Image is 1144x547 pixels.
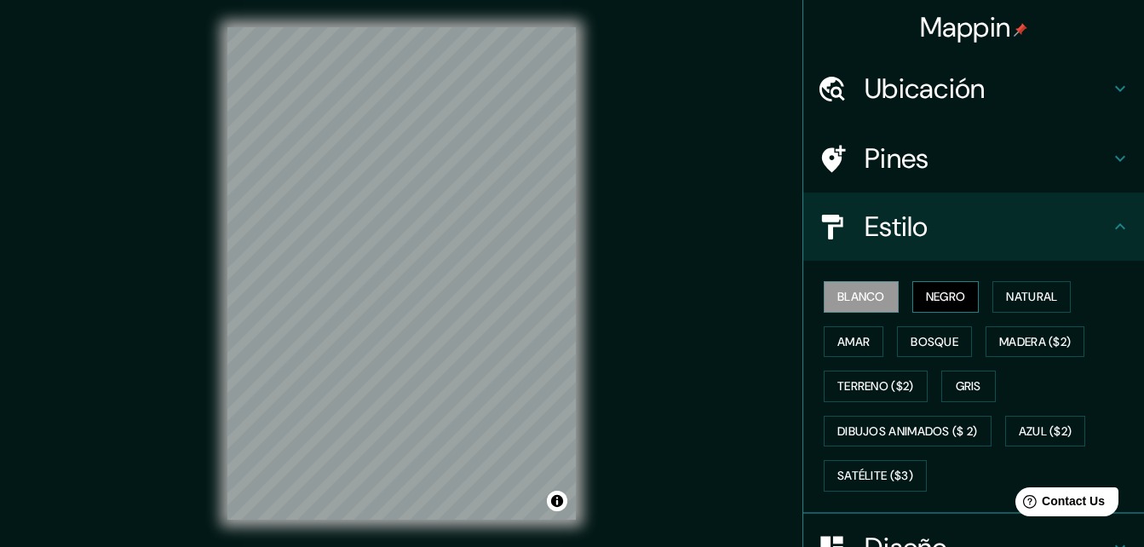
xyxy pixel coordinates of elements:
div: Pines [803,124,1144,193]
button: Gris [941,371,996,402]
button: Negro [912,281,980,313]
canvas: Mapa [227,27,576,520]
font: Blanco [837,286,885,308]
iframe: Help widget launcher [992,481,1125,528]
h4: Estilo [865,210,1110,244]
button: Blanco [824,281,899,313]
button: Dibujos animados ($ 2) [824,416,992,447]
div: Estilo [803,193,1144,261]
button: Satélite ($3) [824,460,927,492]
div: Ubicación [803,55,1144,123]
font: Mappin [920,9,1011,45]
button: Madera ($2) [986,326,1084,358]
button: Amar [824,326,883,358]
button: Terreno ($2) [824,371,928,402]
font: Negro [926,286,966,308]
font: Madera ($2) [999,331,1071,353]
button: Natural [992,281,1071,313]
h4: Pines [865,141,1110,176]
button: Bosque [897,326,972,358]
h4: Ubicación [865,72,1110,106]
font: Terreno ($2) [837,376,914,397]
button: Alternar atribución [547,491,567,511]
font: Gris [956,376,981,397]
button: Azul ($2) [1005,416,1086,447]
font: Dibujos animados ($ 2) [837,421,978,442]
font: Amar [837,331,870,353]
font: Bosque [911,331,958,353]
img: pin-icon.png [1014,23,1027,37]
font: Azul ($2) [1019,421,1072,442]
font: Natural [1006,286,1057,308]
font: Satélite ($3) [837,465,913,487]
